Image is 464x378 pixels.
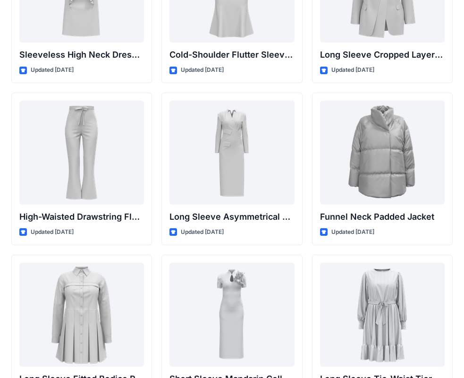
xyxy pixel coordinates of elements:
[19,48,144,61] p: Sleeveless High Neck Dress with Front Ruffle
[181,65,224,75] p: Updated [DATE]
[169,263,294,367] a: Short Sleeve Mandarin Collar Sheath Dress with Floral Appliqué
[19,263,144,367] a: Long Sleeve Fitted Bodice Pleated Mini Shirt Dress
[169,48,294,61] p: Cold-Shoulder Flutter Sleeve Midi Dress
[320,48,445,61] p: Long Sleeve Cropped Layered Blazer Dress
[19,210,144,223] p: High-Waisted Drawstring Flare Trousers
[31,227,74,237] p: Updated [DATE]
[31,65,74,75] p: Updated [DATE]
[169,210,294,223] p: Long Sleeve Asymmetrical Wrap Midi Dress
[181,227,224,237] p: Updated [DATE]
[331,227,374,237] p: Updated [DATE]
[169,101,294,205] a: Long Sleeve Asymmetrical Wrap Midi Dress
[320,210,445,223] p: Funnel Neck Padded Jacket
[320,263,445,367] a: Long Sleeve Tie-Waist Tiered Hem Midi Dress
[19,101,144,205] a: High-Waisted Drawstring Flare Trousers
[331,65,374,75] p: Updated [DATE]
[320,101,445,205] a: Funnel Neck Padded Jacket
